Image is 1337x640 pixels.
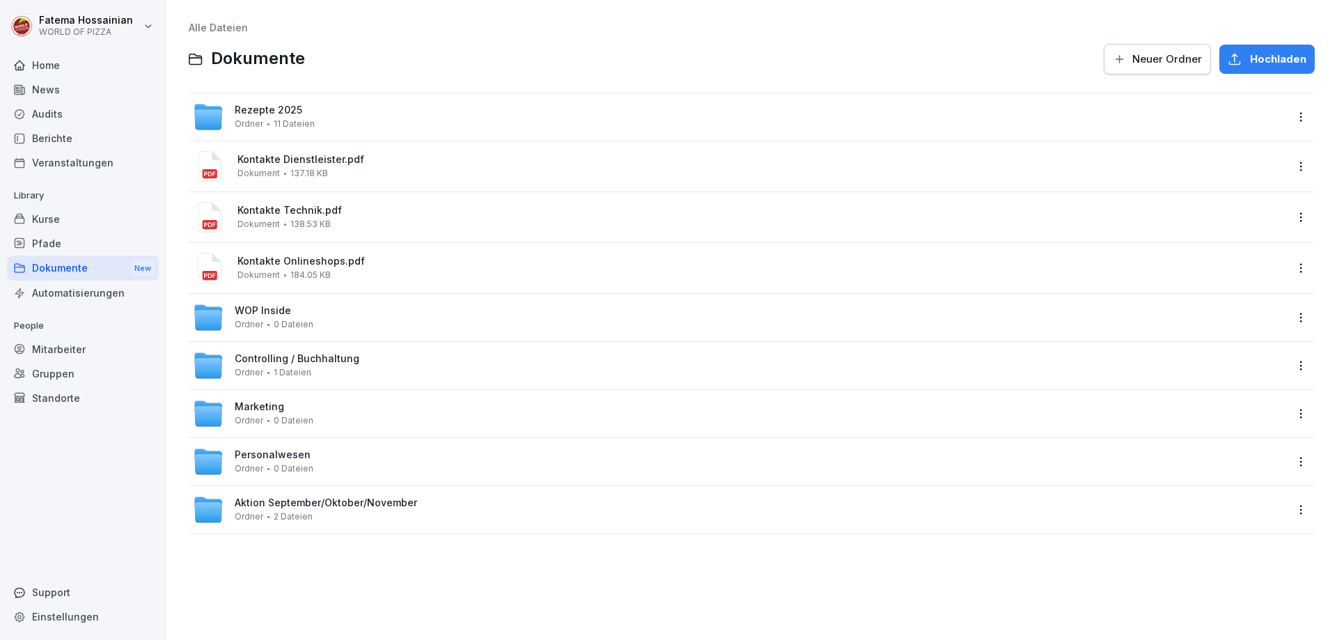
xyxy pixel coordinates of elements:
[235,416,263,426] span: Ordner
[7,256,159,281] div: Dokumente
[235,368,263,377] span: Ordner
[235,119,263,129] span: Ordner
[7,337,159,361] a: Mitarbeiter
[7,256,159,281] a: DokumenteNew
[1219,45,1315,74] button: Hochladen
[274,464,313,474] span: 0 Dateien
[7,315,159,337] p: People
[7,53,159,77] a: Home
[235,512,263,522] span: Ordner
[1104,44,1211,75] button: Neuer Ordner
[7,126,159,150] a: Berichte
[290,270,331,280] span: 184.05 KB
[131,260,155,276] div: New
[237,169,280,178] span: Dokument
[290,169,328,178] span: 137.18 KB
[235,353,359,365] span: Controlling / Buchhaltung
[274,512,313,522] span: 2 Dateien
[237,219,280,229] span: Dokument
[290,219,331,229] span: 138.53 KB
[211,49,305,69] span: Dokumente
[237,256,1285,267] span: Kontakte Onlineshops.pdf
[7,102,159,126] a: Audits
[274,320,313,329] span: 0 Dateien
[7,386,159,410] a: Standorte
[7,77,159,102] a: News
[193,302,1285,333] a: WOP InsideOrdner0 Dateien
[235,401,284,413] span: Marketing
[235,464,263,474] span: Ordner
[235,320,263,329] span: Ordner
[189,22,248,33] a: Alle Dateien
[235,497,417,509] span: Aktion September/Oktober/November
[39,27,133,37] p: WORLD OF PIZZA
[1132,52,1202,67] span: Neuer Ordner
[193,350,1285,381] a: Controlling / BuchhaltungOrdner1 Dateien
[1250,52,1306,67] span: Hochladen
[7,185,159,207] p: Library
[7,281,159,305] a: Automatisierungen
[7,150,159,175] a: Veranstaltungen
[237,270,280,280] span: Dokument
[235,305,291,317] span: WOP Inside
[7,361,159,386] a: Gruppen
[235,104,302,116] span: Rezepte 2025
[7,207,159,231] a: Kurse
[274,119,315,129] span: 11 Dateien
[193,494,1285,525] a: Aktion September/Oktober/NovemberOrdner2 Dateien
[193,398,1285,429] a: MarketingOrdner0 Dateien
[7,604,159,629] a: Einstellungen
[193,102,1285,132] a: Rezepte 2025Ordner11 Dateien
[237,205,1285,217] span: Kontakte Technik.pdf
[237,154,1285,166] span: Kontakte Dienstleister.pdf
[274,416,313,426] span: 0 Dateien
[193,446,1285,477] a: PersonalwesenOrdner0 Dateien
[274,368,311,377] span: 1 Dateien
[7,231,159,256] a: Pfade
[7,580,159,604] div: Support
[235,449,311,461] span: Personalwesen
[39,15,133,26] p: Fatema Hossainian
